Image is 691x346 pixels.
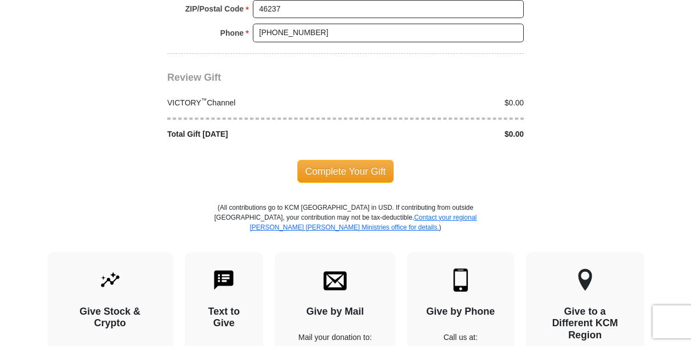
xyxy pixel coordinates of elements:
h4: Text to Give [204,306,245,330]
span: Review Gift [167,72,221,83]
div: VICTORY Channel [162,97,346,109]
h4: Give by Mail [294,306,376,318]
strong: Phone [220,25,244,41]
h4: Give to a Different KCM Region [545,306,625,342]
img: envelope.svg [324,269,347,292]
img: give-by-stock.svg [99,269,122,292]
sup: ™ [201,97,207,103]
div: $0.00 [346,129,530,140]
h4: Give by Phone [426,306,495,318]
p: (All contributions go to KCM [GEOGRAPHIC_DATA] in USD. If contributing from outside [GEOGRAPHIC_D... [214,203,477,252]
a: Contact your regional [PERSON_NAME] [PERSON_NAME] Ministries office for details. [250,214,477,231]
span: Complete Your Gift [297,160,394,183]
h4: Give Stock & Crypto [66,306,154,330]
div: $0.00 [346,97,530,109]
strong: ZIP/Postal Code [185,1,244,16]
p: Mail your donation to: [294,332,376,343]
img: text-to-give.svg [212,269,235,292]
p: Call us at: [426,332,495,343]
div: Total Gift [DATE] [162,129,346,140]
img: other-region [577,269,593,292]
img: mobile.svg [449,269,472,292]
